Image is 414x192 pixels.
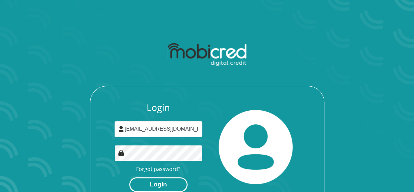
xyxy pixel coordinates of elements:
[118,126,124,132] img: user-icon image
[129,177,188,192] button: Login
[118,150,124,156] img: Image
[115,102,202,113] h3: Login
[115,121,202,137] input: Username
[168,43,246,66] img: mobicred logo
[136,165,180,173] a: Forgot password?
